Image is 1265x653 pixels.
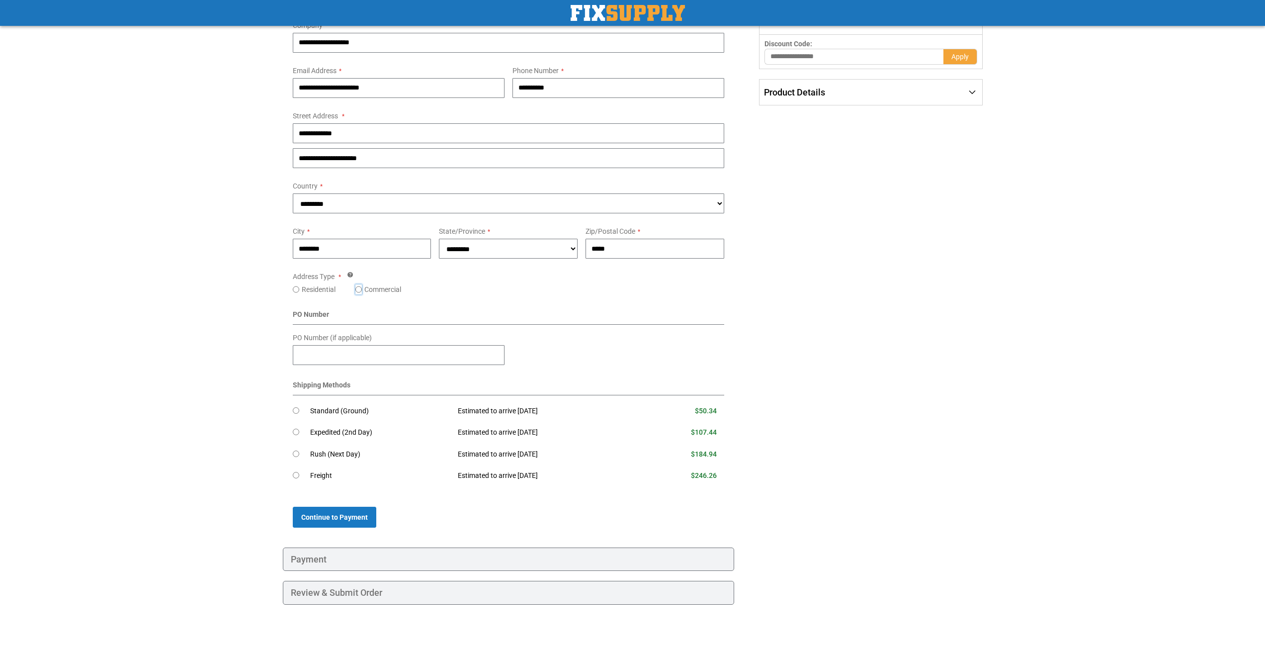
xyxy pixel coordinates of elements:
[293,334,372,342] span: PO Number (if applicable)
[293,309,725,325] div: PO Number
[695,407,717,415] span: $50.34
[691,471,717,479] span: $246.26
[450,444,642,466] td: Estimated to arrive [DATE]
[283,581,735,605] div: Review & Submit Order
[571,5,685,21] a: store logo
[302,284,336,294] label: Residential
[512,67,559,75] span: Phone Number
[450,465,642,487] td: Estimated to arrive [DATE]
[293,227,305,235] span: City
[293,182,318,190] span: Country
[293,273,335,280] span: Address Type
[310,422,451,444] td: Expedited (2nd Day)
[293,507,376,528] button: Continue to Payment
[310,444,451,466] td: Rush (Next Day)
[691,450,717,458] span: $184.94
[293,21,323,29] span: Company
[293,112,338,120] span: Street Address
[571,5,685,21] img: Fix Industrial Supply
[283,548,735,571] div: Payment
[450,400,642,422] td: Estimated to arrive [DATE]
[764,87,825,97] span: Product Details
[943,49,977,65] button: Apply
[310,400,451,422] td: Standard (Ground)
[293,67,337,75] span: Email Address
[764,40,812,48] span: Discount Code:
[586,227,635,235] span: Zip/Postal Code
[293,380,725,395] div: Shipping Methods
[439,227,485,235] span: State/Province
[450,422,642,444] td: Estimated to arrive [DATE]
[951,53,969,61] span: Apply
[301,513,368,521] span: Continue to Payment
[364,284,401,294] label: Commercial
[691,428,717,436] span: $107.44
[310,465,451,487] td: Freight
